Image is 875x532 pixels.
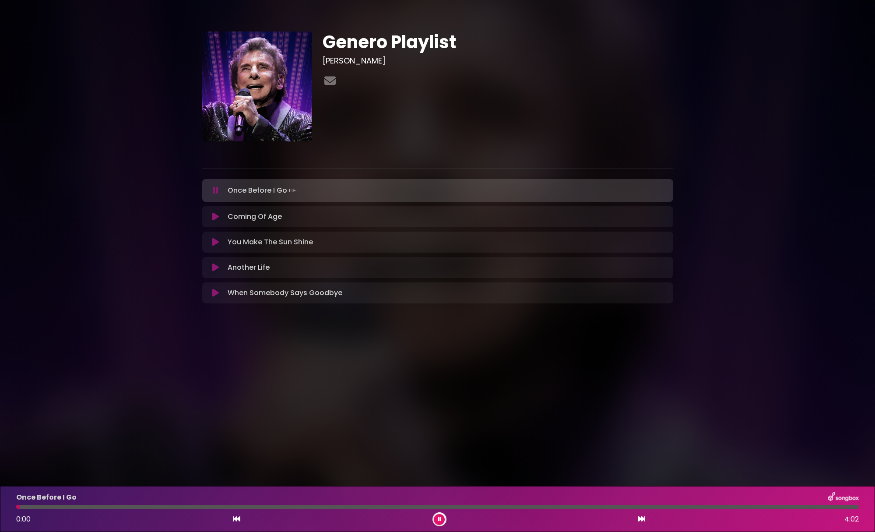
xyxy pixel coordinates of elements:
[228,262,270,273] p: Another Life
[228,184,299,197] p: Once Before I Go
[323,32,673,53] h1: Genero Playlist
[323,56,673,66] h3: [PERSON_NAME]
[202,32,312,141] img: 6qwFYesTPurQnItdpMxg
[287,184,299,197] img: waveform4.gif
[228,211,282,222] p: Coming Of Age
[228,237,313,247] p: You Make The Sun Shine
[228,288,342,298] p: When Somebody Says Goodbye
